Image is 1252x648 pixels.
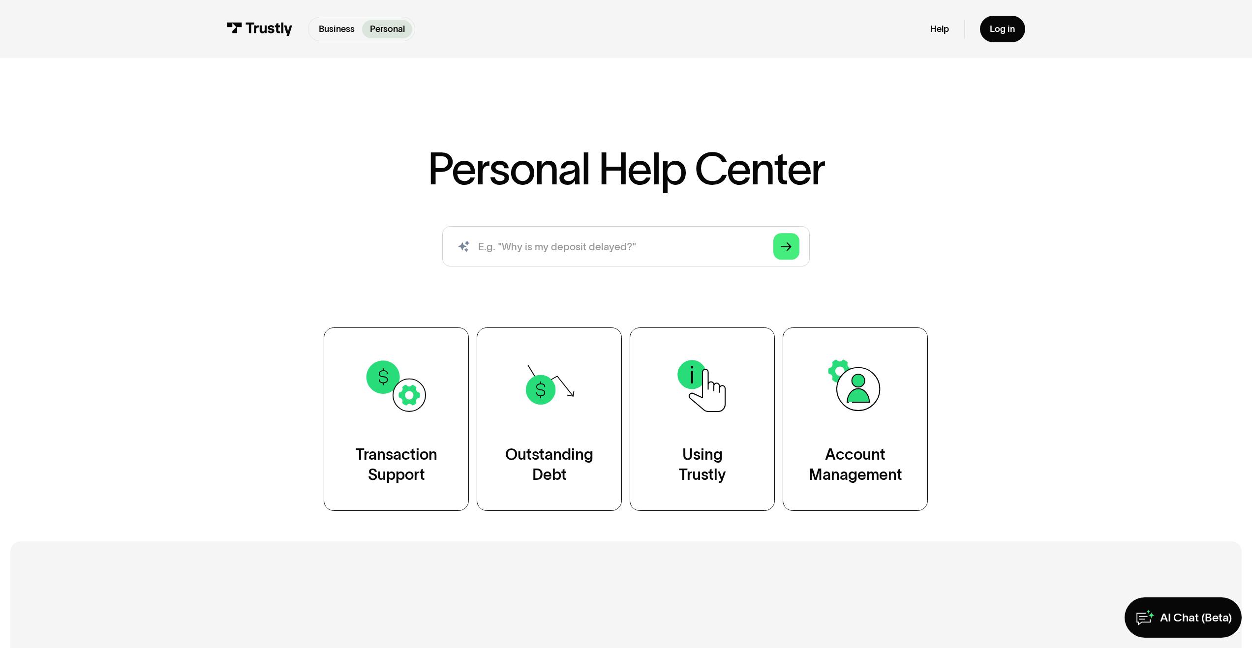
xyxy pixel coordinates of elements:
[980,16,1025,42] a: Log in
[930,24,949,35] a: Help
[362,20,412,38] a: Personal
[442,226,810,266] form: Search
[311,20,362,38] a: Business
[324,327,469,511] a: TransactionSupport
[428,147,825,191] h1: Personal Help Center
[809,444,902,485] div: Account Management
[319,23,355,36] p: Business
[679,444,726,485] div: Using Trustly
[783,327,928,511] a: AccountManagement
[630,327,775,511] a: UsingTrustly
[1160,610,1232,625] div: AI Chat (Beta)
[442,226,810,266] input: search
[505,444,593,485] div: Outstanding Debt
[227,22,293,36] img: Trustly Logo
[477,327,622,511] a: OutstandingDebt
[990,24,1015,35] div: Log in
[370,23,405,36] p: Personal
[1125,597,1242,638] a: AI Chat (Beta)
[356,444,437,485] div: Transaction Support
